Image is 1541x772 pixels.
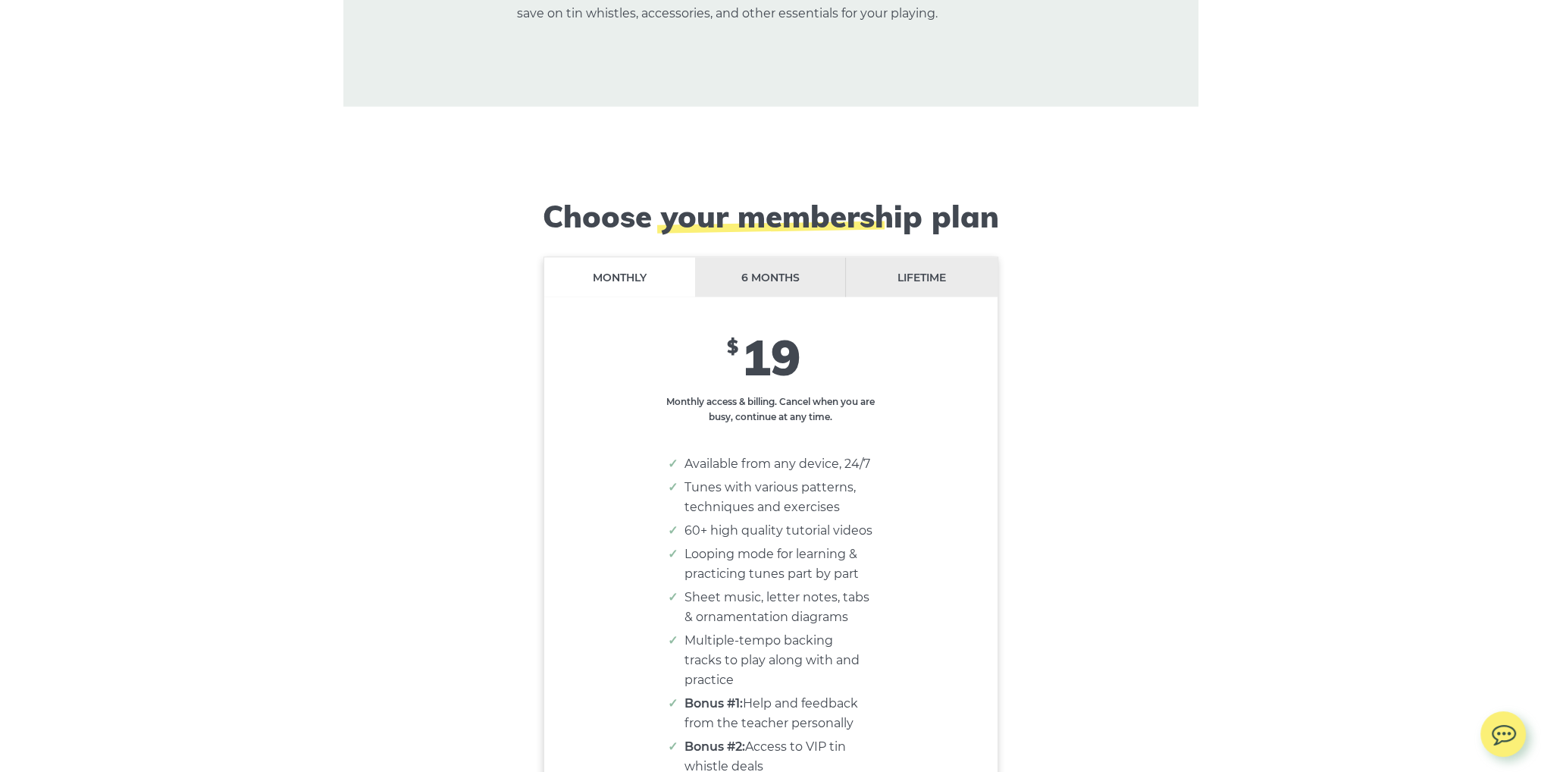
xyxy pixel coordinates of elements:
li: Lifetime [846,258,997,298]
li: Available from any device, 24/7 [684,454,872,474]
strong: Bonus #2: [684,739,745,754]
span: 19 [741,326,800,388]
li: Tunes with various patterns, techniques and exercises [684,478,872,517]
li: Sheet music, letter notes, tabs & ornamentation diagrams [684,588,872,627]
li: 60+ high quality tutorial videos [684,521,872,541]
p: Monthly access & billing. Cancel when you are busy, continue at any time. [665,394,877,424]
img: chat.svg [1480,711,1526,750]
span: $ [727,335,738,358]
li: Monthly [544,258,695,298]
li: 6 months [695,258,847,298]
li: Help and feedback from the teacher personally [684,694,872,733]
h2: Choose your membership plan [494,198,1048,234]
li: Looping mode for learning & practicing tunes part by part [684,544,872,584]
li: Multiple-tempo backing tracks to play along with and practice [684,631,872,690]
strong: Bonus #1: [684,696,743,711]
